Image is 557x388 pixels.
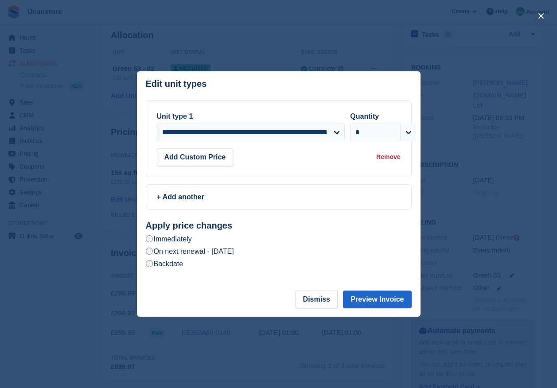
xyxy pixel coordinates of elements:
label: On next renewal - [DATE] [146,247,234,256]
button: close [534,9,548,23]
input: Backdate [146,260,153,267]
label: Immediately [146,234,192,244]
div: + Add another [157,192,401,202]
p: Edit unit types [146,79,207,89]
button: Add Custom Price [157,148,234,166]
button: Preview Invoice [343,291,411,308]
a: + Add another [146,184,412,210]
label: Backdate [146,259,183,268]
label: Unit type 1 [157,113,193,120]
div: Remove [376,152,400,162]
input: Immediately [146,235,153,242]
label: Quantity [350,113,379,120]
button: Dismiss [296,291,338,308]
input: On next renewal - [DATE] [146,248,153,255]
strong: Apply price changes [146,221,233,230]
